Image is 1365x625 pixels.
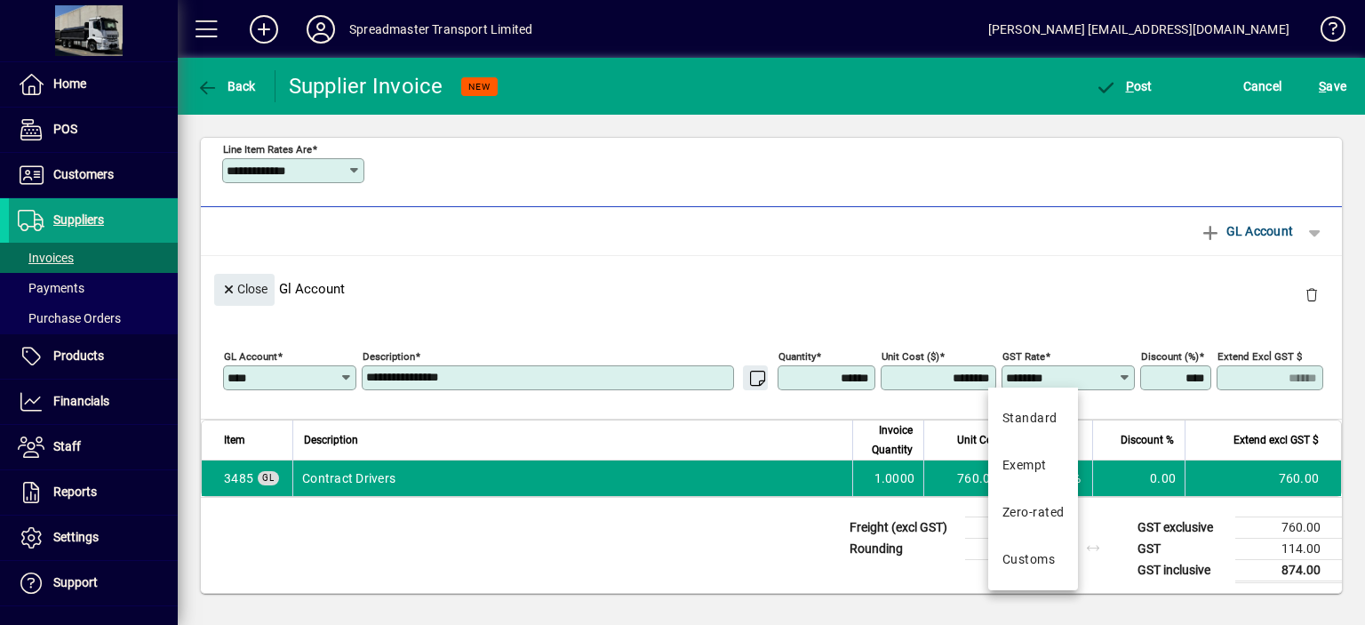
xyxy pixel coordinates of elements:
app-page-header-button: Close [210,280,279,296]
span: P [1126,79,1134,93]
td: GST exclusive [1129,517,1235,538]
span: Reports [53,485,97,499]
a: Customers [9,153,178,197]
td: GST [1129,538,1235,559]
a: Reports [9,470,178,515]
a: Purchase Orders [9,303,178,333]
span: ave [1319,72,1346,100]
a: Products [9,334,178,379]
a: Invoices [9,243,178,273]
span: ost [1095,79,1153,93]
span: Support [53,575,98,589]
div: [PERSON_NAME] [EMAIL_ADDRESS][DOMAIN_NAME] [988,15,1289,44]
span: Invoices [18,251,74,265]
span: Purchase Orders [18,311,121,325]
button: Cancel [1239,70,1287,102]
td: Rounding [841,538,965,559]
td: Contract Drivers [292,461,852,496]
td: 114.00 [1235,538,1342,559]
button: Save [1314,70,1351,102]
div: Spreadmaster Transport Limited [349,15,532,44]
div: Customs [1002,550,1055,569]
button: Profile [292,13,349,45]
button: Post [1090,70,1157,102]
mat-option: Customs [988,536,1078,583]
td: 0.00 [965,517,1072,538]
a: Knowledge Base [1307,4,1343,61]
span: Back [196,79,256,93]
span: Close [221,275,267,304]
button: GL Account [1191,215,1302,247]
span: Suppliers [53,212,104,227]
a: Home [9,62,178,107]
span: S [1319,79,1326,93]
span: NEW [468,81,491,92]
span: Financials [53,394,109,408]
td: 874.00 [1235,559,1342,581]
app-page-header-button: Delete [1290,286,1333,302]
td: Freight (excl GST) [841,517,965,538]
a: POS [9,108,178,152]
span: Products [53,349,104,363]
app-page-header-button: Back [178,70,275,102]
mat-option: Zero-rated [988,489,1078,536]
span: GL [262,473,275,483]
span: POS [53,122,77,136]
mat-option: Standard [988,395,1078,442]
span: GL Account [1200,217,1293,245]
td: 0.00 [965,538,1072,559]
td: 0.00 [1092,461,1185,496]
button: Delete [1290,274,1333,317]
span: Home [53,76,86,91]
span: Contract Drivers [224,469,253,487]
a: Financials [9,380,178,424]
mat-option: Exempt [988,442,1078,489]
mat-label: Quantity [778,349,816,362]
a: Staff [9,425,178,469]
td: 760.00 [1185,461,1341,496]
mat-label: GL Account [224,349,277,362]
a: Payments [9,273,178,303]
mat-label: Discount (%) [1141,349,1199,362]
span: Description [304,430,358,450]
span: Payments [18,281,84,295]
span: Staff [53,439,81,453]
td: 1.0000 [852,461,923,496]
mat-label: Unit Cost ($) [882,349,939,362]
td: 760.0000 [923,461,1021,496]
button: Add [235,13,292,45]
mat-label: Extend excl GST $ [1217,349,1302,362]
mat-label: GST rate [1002,349,1045,362]
span: Settings [53,530,99,544]
button: Back [192,70,260,102]
button: Close [214,274,275,306]
div: Gl Account [201,256,1342,321]
a: Settings [9,516,178,560]
a: Support [9,561,178,605]
span: Customers [53,167,114,181]
div: Supplier Invoice [289,72,443,100]
span: Cancel [1243,72,1282,100]
div: Standard [1002,409,1058,428]
td: 760.00 [1235,517,1342,538]
mat-label: Description [363,349,415,362]
div: Exempt [1002,456,1047,475]
span: Item [224,430,245,450]
span: Discount % [1121,430,1174,450]
span: Invoice Quantity [864,421,913,460]
span: Extend excl GST $ [1233,430,1319,450]
span: Unit Cost $ [957,430,1010,450]
td: GST inclusive [1129,559,1235,581]
div: Zero-rated [1002,503,1064,522]
mat-label: Line item rates are [223,142,312,155]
